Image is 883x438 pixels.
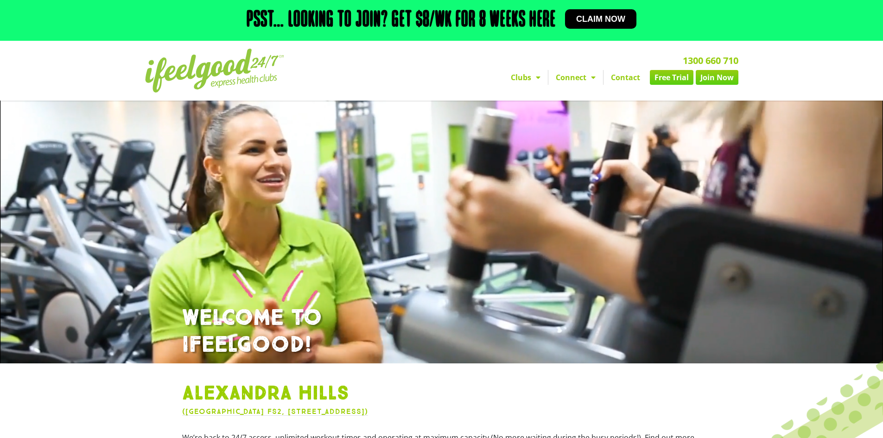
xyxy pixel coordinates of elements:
[182,382,701,406] h1: Alexandra Hills
[356,70,738,85] nav: Menu
[565,9,636,29] a: Claim now
[603,70,648,85] a: Contact
[576,15,625,23] span: Claim now
[247,9,556,32] h2: Psst… Looking to join? Get $8/wk for 8 weeks here
[182,407,368,416] a: ([GEOGRAPHIC_DATA] FS2, [STREET_ADDRESS])
[696,70,738,85] a: Join Now
[182,305,701,358] h1: WELCOME TO IFEELGOOD!
[503,70,548,85] a: Clubs
[683,54,738,67] a: 1300 660 710
[650,70,693,85] a: Free Trial
[548,70,603,85] a: Connect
